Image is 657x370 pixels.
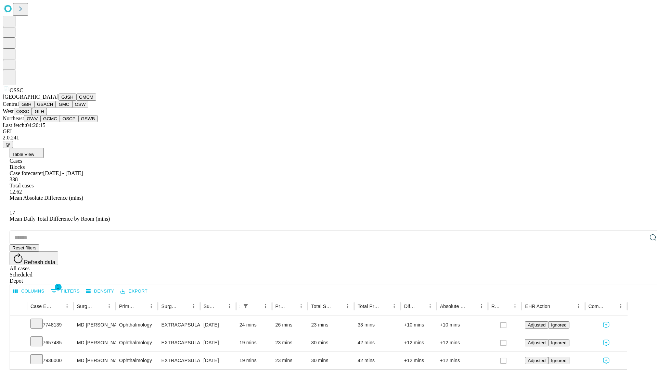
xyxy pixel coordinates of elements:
[43,170,83,176] span: [DATE] - [DATE]
[333,301,343,311] button: Sort
[3,108,14,114] span: West
[72,101,89,108] button: OSW
[525,339,548,346] button: Adjusted
[84,286,116,297] button: Density
[77,304,94,309] div: Surgeon Name
[10,251,58,265] button: Refresh data
[241,301,250,311] div: 1 active filter
[343,301,352,311] button: Menu
[10,210,15,215] span: 17
[3,94,59,100] span: [GEOGRAPHIC_DATA]
[551,301,561,311] button: Sort
[13,337,24,349] button: Expand
[19,101,34,108] button: GBH
[311,334,351,351] div: 30 mins
[55,284,62,291] span: 1
[104,301,114,311] button: Menu
[440,352,485,369] div: +12 mins
[13,355,24,367] button: Expand
[440,316,485,334] div: +10 mins
[389,301,399,311] button: Menu
[119,304,136,309] div: Primary Service
[3,101,19,107] span: Central
[275,334,305,351] div: 23 mins
[10,176,18,182] span: 338
[404,352,433,369] div: +12 mins
[62,301,72,311] button: Menu
[548,339,569,346] button: Ignored
[60,115,78,122] button: OSCP
[275,304,286,309] div: Predicted In Room Duration
[12,152,34,157] span: Table View
[287,301,296,311] button: Sort
[358,316,397,334] div: 33 mins
[30,352,70,369] div: 7936000
[119,316,154,334] div: Ophthalmology
[24,115,40,122] button: GWV
[14,108,32,115] button: OSSC
[76,94,96,101] button: GMCM
[10,87,23,93] span: OSSC
[3,115,24,121] span: Northeast
[311,316,351,334] div: 23 mins
[477,301,486,311] button: Menu
[30,304,52,309] div: Case Epic Id
[56,101,72,108] button: GMC
[215,301,225,311] button: Sort
[53,301,62,311] button: Sort
[24,259,55,265] span: Refresh data
[34,101,56,108] button: GSACH
[40,115,60,122] button: GCMC
[241,301,250,311] button: Show filters
[30,334,70,351] div: 7657485
[275,316,305,334] div: 26 mins
[551,358,566,363] span: Ignored
[251,301,261,311] button: Sort
[161,334,196,351] div: EXTRACAPSULAR CATARACT REMOVAL WITH [MEDICAL_DATA]
[606,301,616,311] button: Sort
[440,334,485,351] div: +12 mins
[10,183,34,188] span: Total cases
[416,301,425,311] button: Sort
[77,352,112,369] div: MD [PERSON_NAME] [PERSON_NAME]
[146,301,156,311] button: Menu
[95,301,104,311] button: Sort
[261,301,270,311] button: Menu
[425,301,435,311] button: Menu
[161,304,178,309] div: Surgery Name
[404,334,433,351] div: +12 mins
[296,301,306,311] button: Menu
[311,352,351,369] div: 30 mins
[77,316,112,334] div: MD [PERSON_NAME] [PERSON_NAME]
[525,321,548,329] button: Adjusted
[189,301,198,311] button: Menu
[10,189,22,195] span: 12.62
[574,301,583,311] button: Menu
[380,301,389,311] button: Sort
[525,357,548,364] button: Adjusted
[10,244,39,251] button: Reset filters
[161,316,196,334] div: EXTRACAPSULAR CATARACT REMOVAL WITH [MEDICAL_DATA]
[30,316,70,334] div: 7748139
[510,301,520,311] button: Menu
[32,108,47,115] button: GLH
[78,115,98,122] button: GSWB
[3,122,46,128] span: Last fetch: 04:20:15
[548,321,569,329] button: Ignored
[204,334,233,351] div: [DATE]
[77,334,112,351] div: MD [PERSON_NAME] [PERSON_NAME]
[49,286,81,297] button: Show filters
[3,128,654,135] div: GEI
[440,304,466,309] div: Absolute Difference
[3,135,654,141] div: 2.0.241
[358,304,379,309] div: Total Predicted Duration
[225,301,234,311] button: Menu
[11,286,46,297] button: Select columns
[119,352,154,369] div: Ophthalmology
[358,352,397,369] div: 42 mins
[10,170,43,176] span: Case forecaster
[404,304,415,309] div: Difference
[528,358,545,363] span: Adjusted
[404,316,433,334] div: +10 mins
